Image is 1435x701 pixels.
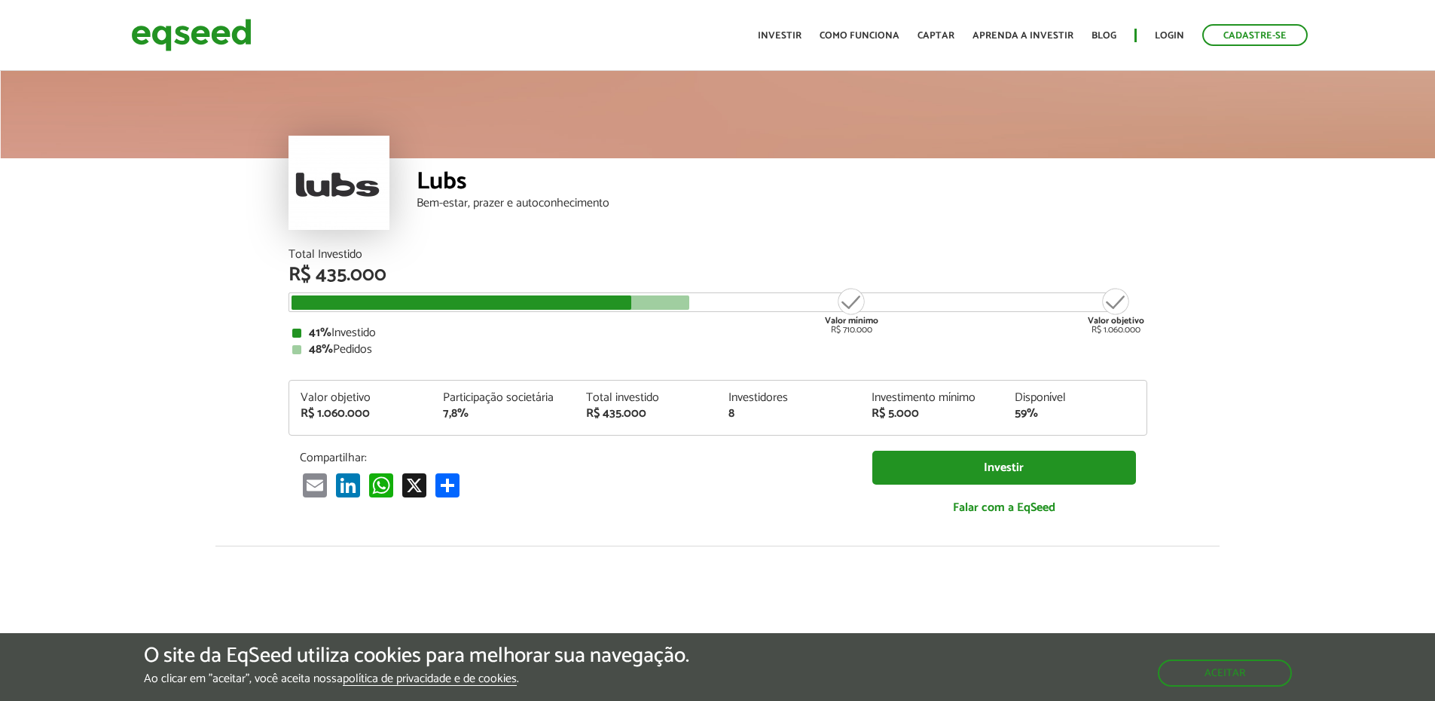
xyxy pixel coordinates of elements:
[1088,314,1144,328] strong: Valor objetivo
[972,31,1073,41] a: Aprenda a investir
[300,473,330,497] a: Email
[443,408,563,420] div: 7,8%
[366,473,396,497] a: WhatsApp
[292,344,1143,356] div: Pedidos
[417,197,1147,210] div: Bem-estar, prazer e autoconhecimento
[586,392,707,404] div: Total investido
[1015,392,1135,404] div: Disponível
[289,249,1147,261] div: Total Investido
[301,408,421,420] div: R$ 1.060.000
[1015,408,1135,420] div: 59%
[1092,31,1116,41] a: Blog
[872,392,992,404] div: Investimento mínimo
[131,15,252,55] img: EqSeed
[301,392,421,404] div: Valor objetivo
[872,408,992,420] div: R$ 5.000
[917,31,954,41] a: Captar
[399,473,429,497] a: X
[872,451,1136,485] a: Investir
[1202,24,1308,46] a: Cadastre-se
[309,323,331,343] strong: 41%
[443,392,563,404] div: Participação societária
[289,265,1147,285] div: R$ 435.000
[1158,660,1292,687] button: Aceitar
[872,492,1136,523] a: Falar com a EqSeed
[825,314,878,328] strong: Valor mínimo
[144,672,689,686] p: Ao clicar em "aceitar", você aceita nossa .
[333,473,363,497] a: LinkedIn
[1155,31,1184,41] a: Login
[1088,286,1144,335] div: R$ 1.060.000
[728,392,849,404] div: Investidores
[292,327,1143,339] div: Investido
[343,673,517,686] a: política de privacidade e de cookies
[728,408,849,420] div: 8
[823,286,880,335] div: R$ 710.000
[300,451,850,465] p: Compartilhar:
[417,170,1147,197] div: Lubs
[758,31,801,41] a: Investir
[144,644,689,668] h5: O site da EqSeed utiliza cookies para melhorar sua navegação.
[586,408,707,420] div: R$ 435.000
[309,339,333,360] strong: 48%
[820,31,899,41] a: Como funciona
[432,473,463,497] a: Compartilhar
